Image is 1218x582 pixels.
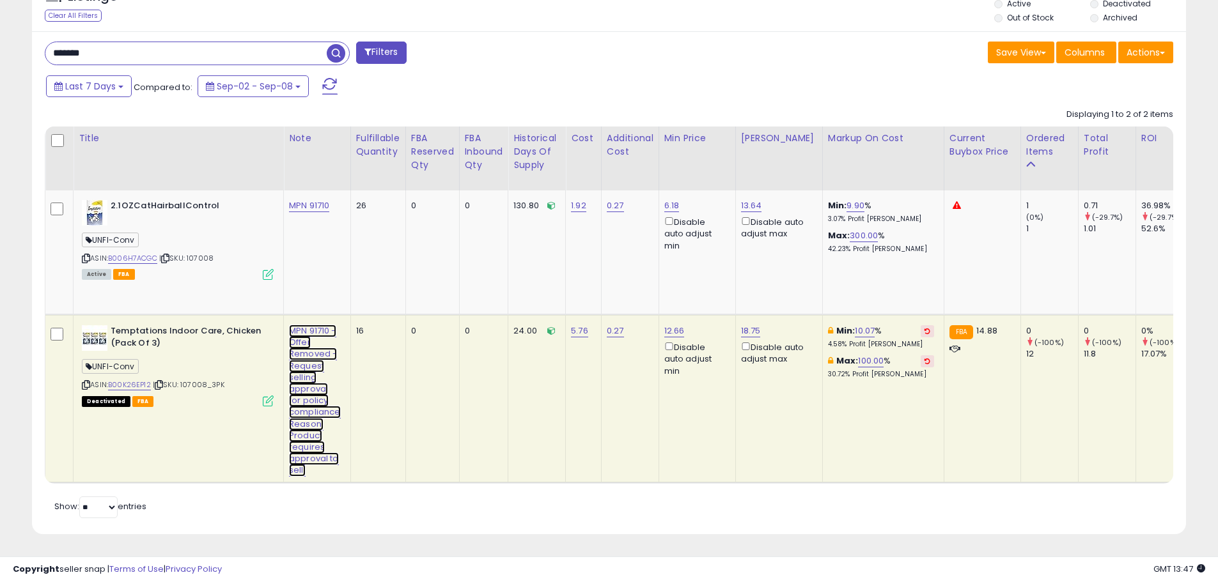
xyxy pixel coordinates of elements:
small: (-100%) [1150,337,1179,348]
a: 6.18 [664,199,680,212]
div: 0 [1084,325,1136,337]
div: Disable auto adjust max [741,340,813,365]
th: The percentage added to the cost of goods (COGS) that forms the calculator for Min & Max prices. [822,126,944,190]
div: 0 [411,325,449,337]
div: 0 [1026,325,1078,337]
b: Max: [836,355,859,367]
b: Temptations Indoor Care, Chicken (Pack Of 3) [111,325,266,352]
div: 0.71 [1084,200,1136,211]
small: (-29.7%) [1150,212,1180,222]
a: 18.75 [741,325,761,337]
div: 1.01 [1084,223,1136,234]
button: Filters [356,42,406,64]
small: (0%) [1026,212,1044,222]
div: Ordered Items [1026,132,1073,158]
div: 12 [1026,348,1078,360]
button: Sep-02 - Sep-08 [198,75,309,97]
span: Show: entries [54,500,146,512]
div: seller snap | | [13,563,222,576]
div: FBA inbound Qty [465,132,503,172]
div: % [828,325,934,349]
span: All listings currently available for purchase on Amazon [82,269,111,280]
span: | SKU: 107008_3PK [153,379,224,390]
a: 0.27 [607,199,624,212]
div: 11.8 [1084,348,1136,360]
span: | SKU: 107008 [159,253,214,263]
b: 2.1OZCatHairballControl [111,200,266,215]
div: Displaying 1 to 2 of 2 items [1066,109,1173,121]
div: 0 [465,200,499,211]
div: [PERSON_NAME] [741,132,817,145]
b: Max: [828,229,850,241]
div: 16 [356,325,396,337]
div: 17.07% [1141,348,1193,360]
button: Save View [988,42,1054,63]
div: Additional Cost [607,132,653,158]
div: Fulfillable Quantity [356,132,400,158]
div: Disable auto adjust max [741,215,813,240]
div: 52.6% [1141,223,1193,234]
small: (-100%) [1092,337,1121,348]
img: 51kMzZioOYL._SL40_.jpg [82,325,107,351]
div: 1 [1026,200,1078,211]
div: 130.80 [513,200,556,211]
div: % [828,230,934,254]
a: B00K26EP12 [108,379,151,390]
a: Privacy Policy [166,563,222,575]
b: Min: [836,325,855,337]
span: Compared to: [134,81,192,93]
div: ASIN: [82,200,274,279]
div: ASIN: [82,325,274,405]
div: 0% [1141,325,1193,337]
span: UNFI-Conv [82,233,139,247]
span: Sep-02 - Sep-08 [217,80,293,93]
div: FBA Reserved Qty [411,132,454,172]
div: Disable auto adjust min [664,215,726,252]
div: Clear All Filters [45,10,102,22]
div: % [828,200,934,224]
p: 3.07% Profit [PERSON_NAME] [828,215,934,224]
span: 2025-09-16 13:47 GMT [1153,563,1205,575]
button: Actions [1118,42,1173,63]
div: Title [79,132,278,145]
div: Cost [571,132,596,145]
div: Current Buybox Price [949,132,1015,158]
div: % [828,355,934,379]
label: Out of Stock [1007,12,1054,23]
a: B006H7ACGC [108,253,157,264]
div: 24.00 [513,325,556,337]
label: Archived [1103,12,1137,23]
a: 13.64 [741,199,762,212]
span: FBA [113,269,135,280]
img: 418joykODeL._SL40_.jpg [82,200,107,226]
span: FBA [132,396,154,407]
a: MPN 91710 - Offer Removed - Request selling approval for policy compliance Reason: Product requir... [289,325,341,477]
div: ROI [1141,132,1188,145]
span: All listings that are unavailable for purchase on Amazon for any reason other than out-of-stock [82,396,130,407]
a: 1.92 [571,199,586,212]
a: 9.90 [847,199,864,212]
div: Note [289,132,345,145]
div: Min Price [664,132,730,145]
p: 4.58% Profit [PERSON_NAME] [828,340,934,349]
span: 14.88 [976,325,997,337]
a: 10.07 [855,325,875,337]
a: 12.66 [664,325,685,337]
strong: Copyright [13,563,59,575]
div: Markup on Cost [828,132,939,145]
span: Last 7 Days [65,80,116,93]
a: 0.27 [607,325,624,337]
a: MPN 91710 [289,199,329,212]
span: UNFI-Conv [82,359,139,374]
a: 300.00 [850,229,878,242]
div: 36.98% [1141,200,1193,211]
small: (-29.7%) [1092,212,1123,222]
a: 5.76 [571,325,588,337]
div: Historical Days Of Supply [513,132,560,172]
p: 42.23% Profit [PERSON_NAME] [828,245,934,254]
div: 0 [465,325,499,337]
a: Terms of Use [109,563,164,575]
button: Columns [1056,42,1116,63]
div: 1 [1026,223,1078,234]
span: Columns [1065,46,1105,59]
